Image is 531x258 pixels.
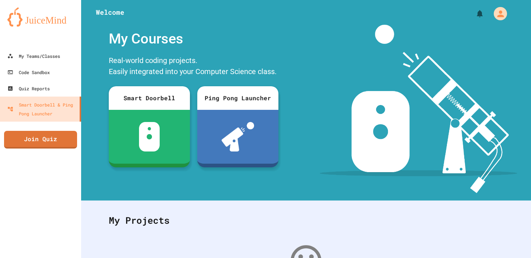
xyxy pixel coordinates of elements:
[462,7,486,20] div: My Notifications
[109,86,190,110] div: Smart Doorbell
[470,196,524,228] iframe: chat widget
[222,122,254,151] img: ppl-with-ball.png
[320,25,517,193] img: banner-image-my-projects.png
[7,52,60,60] div: My Teams/Classes
[486,5,509,22] div: My Account
[7,68,50,77] div: Code Sandbox
[4,131,77,149] a: Join Quiz
[500,229,524,251] iframe: chat widget
[105,53,282,81] div: Real-world coding projects. Easily integrated into your Computer Science class.
[7,84,50,93] div: Quiz Reports
[139,122,160,151] img: sdb-white.svg
[7,100,77,118] div: Smart Doorbell & Ping Pong Launcher
[105,25,282,53] div: My Courses
[197,86,278,110] div: Ping Pong Launcher
[101,206,511,235] div: My Projects
[7,7,74,27] img: logo-orange.svg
